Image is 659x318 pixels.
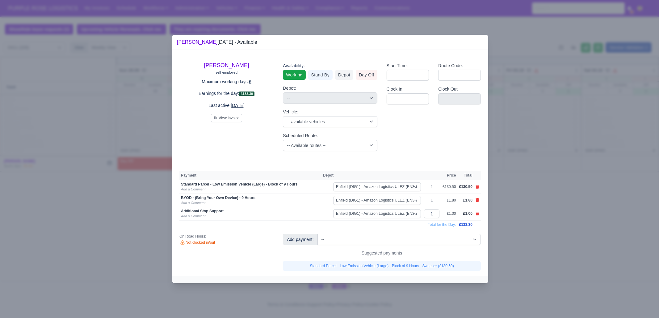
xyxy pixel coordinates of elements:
u: [DATE] [231,103,245,108]
button: View Invoice [211,114,242,122]
span: £130.50 [459,185,472,189]
a: Depot [335,70,353,80]
a: Stand By [308,70,333,80]
div: [DATE] - Available [177,39,257,46]
th: Total [458,171,474,180]
label: Scheduled Route: [283,132,318,139]
span: Suggested payments [359,250,405,256]
a: Add a Comment [181,187,205,191]
u: 6 [249,79,251,84]
a: Add a Comment [181,201,205,205]
label: Clock In [387,86,402,93]
div: BYOD - (Bring Your Own Device) - 9 Hours [181,195,320,200]
th: Depot [321,171,422,180]
small: self-employed [216,71,237,74]
label: Clock Out [438,86,458,93]
label: Vehicle: [283,108,298,116]
div: Add payment: [283,234,317,245]
span: £1.00 [463,211,472,216]
label: Start Time: [387,62,408,69]
span: £133.30 [239,92,254,96]
a: [PERSON_NAME] [177,39,218,45]
th: Price [441,171,457,180]
a: Working [283,70,305,80]
div: Availability: [283,62,377,69]
p: Maximum working days: [179,78,274,85]
a: Standard Parcel - Low Emission Vehicle (Large) - Block of 9 Hours - Sweeper (£130.50) [283,261,481,271]
td: £1.80 [441,194,457,207]
p: Earnings for the day: [179,90,274,97]
label: Depot: [283,85,296,92]
div: 1 [424,184,439,189]
div: Additional Stop Support [181,209,320,214]
label: Route Code: [438,62,463,69]
div: On Road Hours: [179,234,274,239]
div: Standard Parcel - Low Emission Vehicle (Large) - Block of 9 Hours [181,182,320,187]
span: £1.80 [463,198,472,202]
iframe: Chat Widget [628,288,659,318]
a: Add a Comment [181,214,205,218]
td: £1.00 [441,207,457,221]
td: £130.50 [441,180,457,194]
a: [PERSON_NAME] [204,62,249,68]
div: Not clocked in/out [179,240,274,246]
a: Day Off [356,70,377,80]
th: Payment [179,171,321,180]
span: £133.30 [459,222,472,227]
span: Total for the Day: [428,222,456,227]
p: Last active: [179,102,274,109]
div: 1 [424,198,439,203]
